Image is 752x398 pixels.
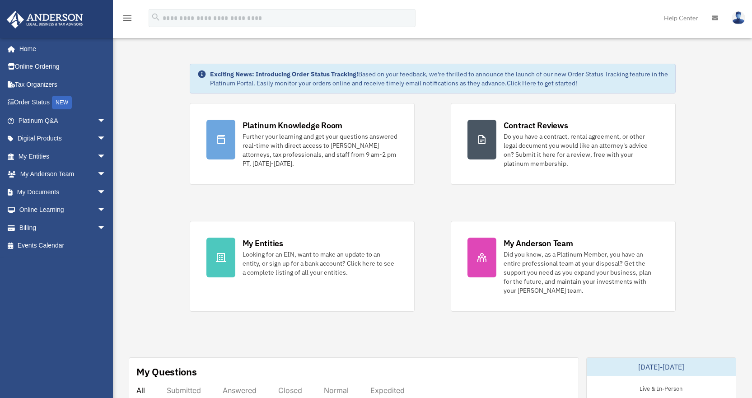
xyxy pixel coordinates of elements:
div: Closed [278,386,302,395]
a: Platinum Q&Aarrow_drop_down [6,112,120,130]
a: Contract Reviews Do you have a contract, rental agreement, or other legal document you would like... [451,103,676,185]
a: Online Learningarrow_drop_down [6,201,120,219]
a: Online Ordering [6,58,120,76]
div: My Questions [136,365,197,379]
div: Did you know, as a Platinum Member, you have an entire professional team at your disposal? Get th... [504,250,659,295]
strong: Exciting News: Introducing Order Status Tracking! [210,70,358,78]
a: Home [6,40,115,58]
div: Do you have a contract, rental agreement, or other legal document you would like an attorney's ad... [504,132,659,168]
div: NEW [52,96,72,109]
div: Contract Reviews [504,120,568,131]
div: Submitted [167,386,201,395]
a: Billingarrow_drop_down [6,219,120,237]
div: All [136,386,145,395]
a: Click Here to get started! [507,79,577,87]
a: Tax Organizers [6,75,120,94]
a: My Entities Looking for an EIN, want to make an update to an entity, or sign up for a bank accoun... [190,221,415,312]
a: My Entitiesarrow_drop_down [6,147,120,165]
div: Looking for an EIN, want to make an update to an entity, or sign up for a bank account? Click her... [243,250,398,277]
a: Order StatusNEW [6,94,120,112]
a: My Anderson Teamarrow_drop_down [6,165,120,183]
span: arrow_drop_down [97,130,115,148]
i: search [151,12,161,22]
div: My Anderson Team [504,238,573,249]
div: Platinum Knowledge Room [243,120,343,131]
div: Based on your feedback, we're thrilled to announce the launch of our new Order Status Tracking fe... [210,70,668,88]
span: arrow_drop_down [97,165,115,184]
i: menu [122,13,133,23]
div: Expedited [370,386,405,395]
img: Anderson Advisors Platinum Portal [4,11,86,28]
a: Events Calendar [6,237,120,255]
div: Live & In-Person [632,383,690,393]
a: My Anderson Team Did you know, as a Platinum Member, you have an entire professional team at your... [451,221,676,312]
span: arrow_drop_down [97,201,115,220]
span: arrow_drop_down [97,112,115,130]
div: Further your learning and get your questions answered real-time with direct access to [PERSON_NAM... [243,132,398,168]
a: Digital Productsarrow_drop_down [6,130,120,148]
img: User Pic [732,11,745,24]
span: arrow_drop_down [97,183,115,201]
span: arrow_drop_down [97,219,115,237]
div: Normal [324,386,349,395]
div: My Entities [243,238,283,249]
div: Answered [223,386,257,395]
span: arrow_drop_down [97,147,115,166]
a: My Documentsarrow_drop_down [6,183,120,201]
a: Platinum Knowledge Room Further your learning and get your questions answered real-time with dire... [190,103,415,185]
div: [DATE]-[DATE] [587,358,736,376]
a: menu [122,16,133,23]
